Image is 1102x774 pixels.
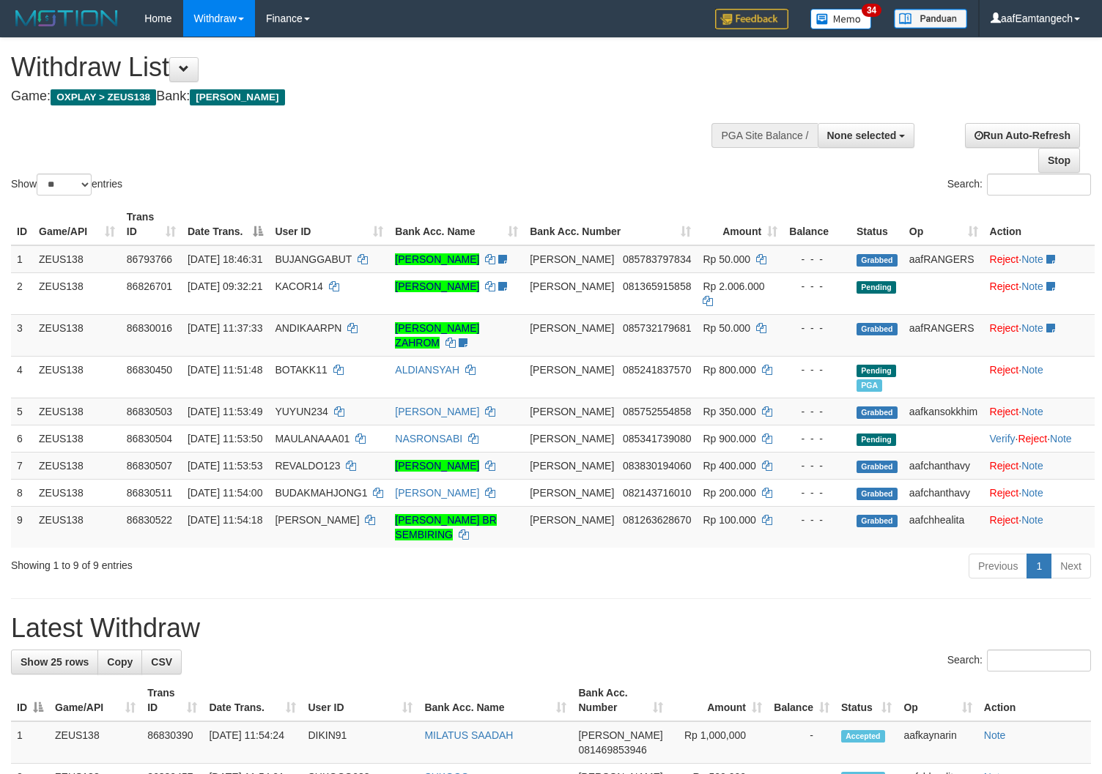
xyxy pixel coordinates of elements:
div: - - - [789,252,845,267]
span: 86826701 [127,280,172,292]
span: [DATE] 11:53:49 [188,406,262,417]
span: [DATE] 11:54:18 [188,514,262,526]
div: Showing 1 to 9 of 9 entries [11,552,448,573]
span: Accepted [841,730,885,743]
td: ZEUS138 [33,356,121,398]
span: MAULANAAA01 [275,433,350,444]
span: Show 25 rows [21,656,89,668]
span: KACOR14 [275,280,322,292]
span: [DATE] 11:53:53 [188,460,262,472]
td: · [984,314,1095,356]
span: Copy 085241837570 to clipboard [623,364,691,376]
th: Action [984,204,1095,245]
a: Note [1021,322,1043,334]
label: Show entries [11,174,122,196]
span: 86830511 [127,487,172,499]
a: Note [1050,433,1072,444]
td: ZEUS138 [33,506,121,548]
a: [PERSON_NAME] ZAHROM [395,322,479,349]
a: 1 [1027,554,1051,578]
td: Rp 1,000,000 [669,721,768,764]
span: [PERSON_NAME] [530,253,614,265]
div: - - - [789,279,845,294]
label: Search: [947,174,1091,196]
th: Date Trans.: activate to sort column descending [182,204,269,245]
span: Copy 085341739080 to clipboard [623,433,691,444]
span: 86793766 [127,253,172,265]
td: 5 [11,398,33,425]
th: Game/API: activate to sort column ascending [33,204,121,245]
th: Amount: activate to sort column ascending [697,204,783,245]
td: ZEUS138 [49,721,141,764]
a: Note [1021,514,1043,526]
td: ZEUS138 [33,314,121,356]
td: ZEUS138 [33,272,121,314]
a: Show 25 rows [11,650,98,674]
th: Game/API: activate to sort column ascending [49,680,141,721]
th: Balance [783,204,851,245]
a: Reject [990,514,1019,526]
td: DIKIN91 [302,721,418,764]
td: [DATE] 11:54:24 [203,721,302,764]
a: Previous [969,554,1027,578]
th: Balance: activate to sort column ascending [768,680,835,721]
td: · [984,506,1095,548]
span: Rp 400.000 [703,460,755,472]
td: 6 [11,425,33,452]
a: Note [1021,487,1043,499]
span: [PERSON_NAME] [530,487,614,499]
span: [PERSON_NAME] [530,433,614,444]
th: Action [978,680,1091,721]
span: Copy 085752554858 to clipboard [623,406,691,417]
span: Copy 081469853946 to clipboard [578,744,646,756]
div: - - - [789,513,845,527]
td: ZEUS138 [33,425,121,452]
select: Showentries [37,174,92,196]
span: Rp 50.000 [703,253,750,265]
td: ZEUS138 [33,245,121,273]
span: [DATE] 09:32:21 [188,280,262,292]
td: aafchanthavy [903,479,984,506]
th: ID: activate to sort column descending [11,680,49,721]
span: [PERSON_NAME] [530,322,614,334]
a: Note [1021,253,1043,265]
span: [PERSON_NAME] [530,364,614,376]
td: · [984,356,1095,398]
span: Rp 800.000 [703,364,755,376]
img: Feedback.jpg [715,9,788,29]
td: · [984,245,1095,273]
span: [DATE] 18:46:31 [188,253,262,265]
th: Trans ID: activate to sort column ascending [141,680,203,721]
span: Grabbed [857,323,898,335]
div: - - - [789,404,845,419]
a: Note [984,729,1006,741]
div: - - - [789,362,845,377]
span: Copy 085783797834 to clipboard [623,253,691,265]
td: · [984,479,1095,506]
a: Note [1021,460,1043,472]
span: Pending [857,365,896,377]
span: [DATE] 11:37:33 [188,322,262,334]
button: None selected [818,123,915,148]
a: Reject [990,406,1019,417]
span: Grabbed [857,406,898,419]
a: Run Auto-Refresh [965,123,1080,148]
span: BOTAKK11 [275,364,327,376]
span: Grabbed [857,461,898,473]
td: 86830390 [141,721,203,764]
td: 7 [11,452,33,479]
span: 86830016 [127,322,172,334]
th: Bank Acc. Name: activate to sort column ascending [389,204,524,245]
a: Verify [990,433,1016,444]
img: Button%20Memo.svg [810,9,872,29]
span: Rp 200.000 [703,487,755,499]
a: CSV [141,650,182,674]
span: [PERSON_NAME] [578,729,662,741]
span: Pending [857,433,896,446]
td: aafkansokkhim [903,398,984,425]
div: - - - [789,321,845,335]
th: Status [851,204,903,245]
span: OXPLAY > ZEUS138 [51,89,156,105]
a: [PERSON_NAME] [395,460,479,472]
td: 8 [11,479,33,506]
